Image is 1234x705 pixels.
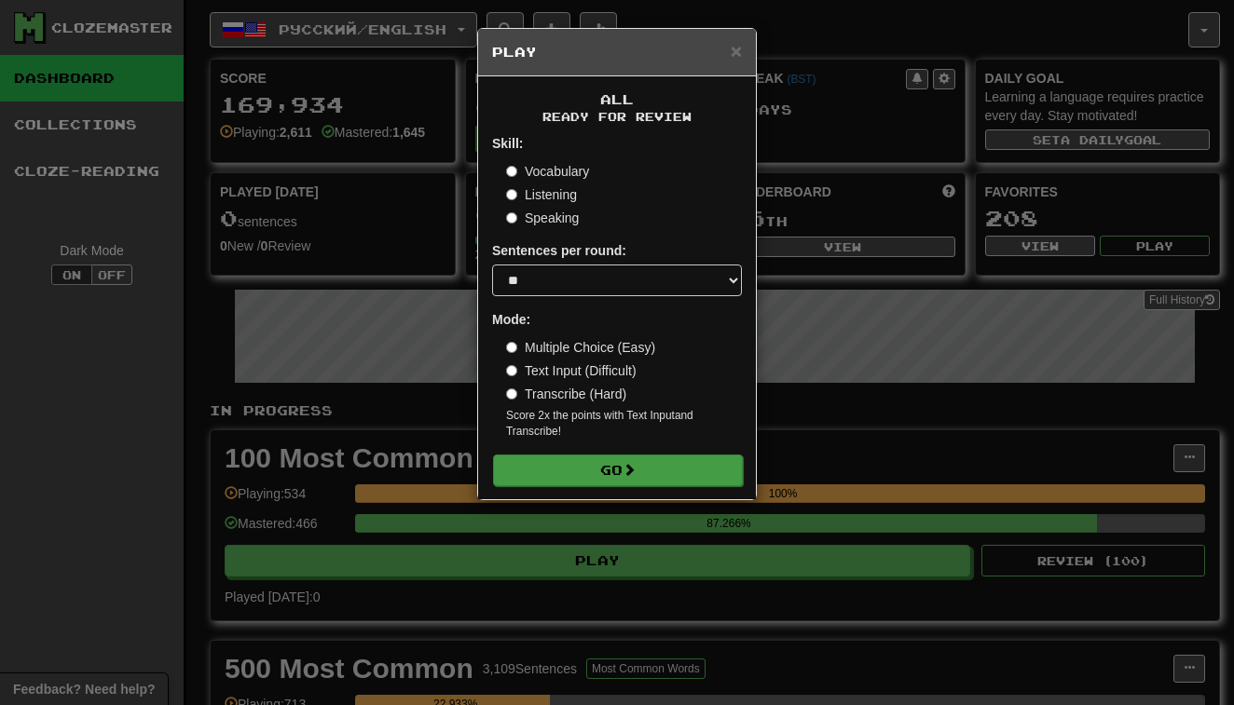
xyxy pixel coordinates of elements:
button: Close [731,41,742,61]
label: Vocabulary [506,162,589,181]
input: Speaking [506,212,517,224]
input: Text Input (Difficult) [506,365,517,376]
input: Transcribe (Hard) [506,388,517,400]
label: Transcribe (Hard) [506,385,626,403]
span: × [731,40,742,61]
small: Ready for Review [492,109,742,125]
input: Vocabulary [506,166,517,177]
h5: Play [492,43,742,61]
strong: Skill: [492,136,523,151]
input: Multiple Choice (Easy) [506,342,517,353]
label: Text Input (Difficult) [506,361,637,380]
input: Listening [506,189,517,200]
strong: Mode: [492,312,530,327]
span: All [600,91,634,107]
label: Multiple Choice (Easy) [506,338,655,357]
small: Score 2x the points with Text Input and Transcribe ! [506,408,742,440]
label: Sentences per round: [492,241,626,260]
button: Go [493,454,743,486]
label: Listening [506,185,577,204]
label: Speaking [506,209,579,227]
